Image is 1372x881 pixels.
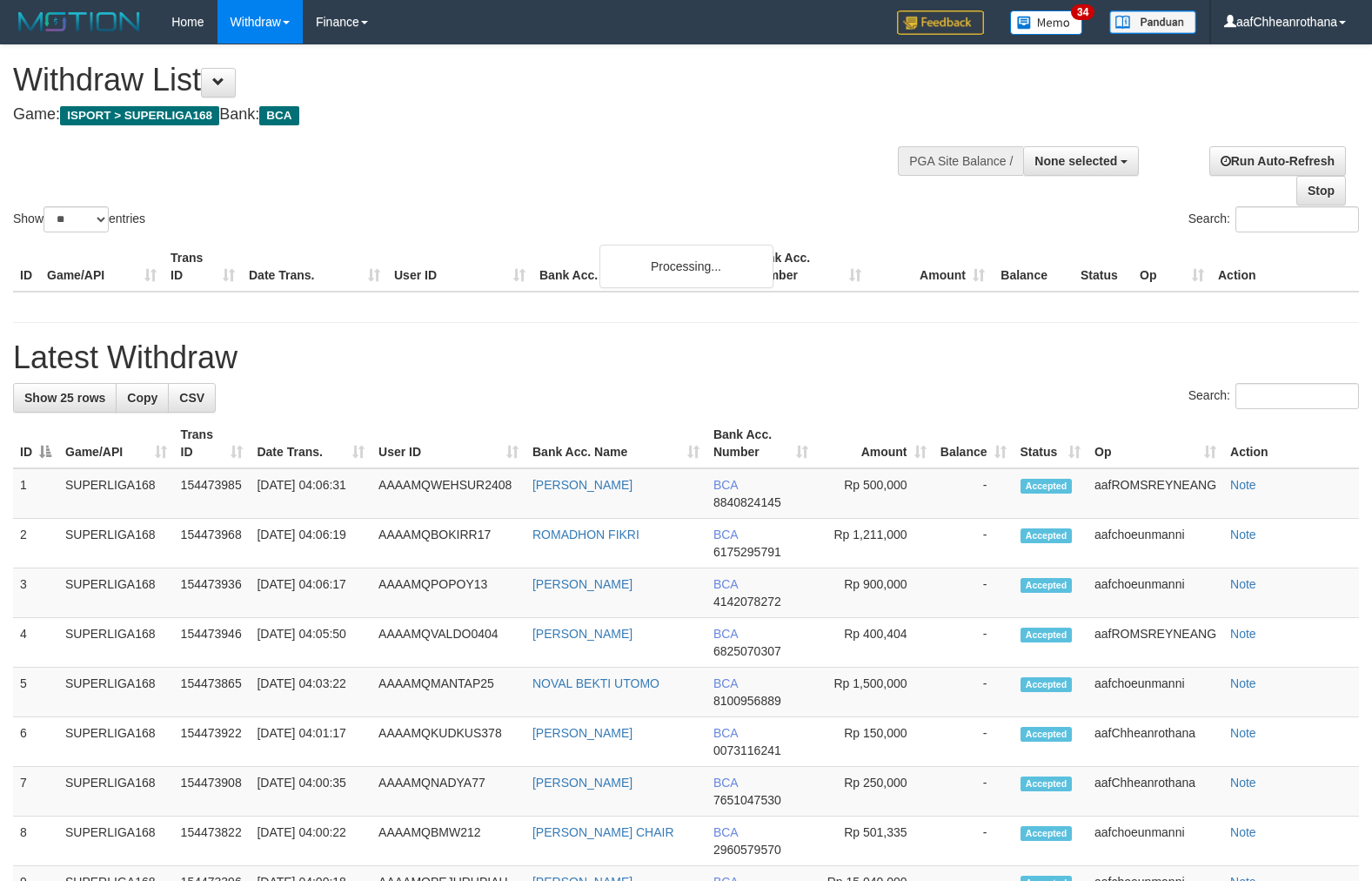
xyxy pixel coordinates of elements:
img: Button%20Memo.svg [1010,10,1083,35]
a: Run Auto-Refresh [1209,146,1346,176]
td: AAAAMQNADYA77 [371,767,525,817]
td: [DATE] 04:00:22 [250,817,371,866]
input: Search: [1235,206,1359,232]
a: Show 25 rows [13,383,117,413]
a: [PERSON_NAME] CHAIR [532,825,674,839]
a: [PERSON_NAME] [532,577,632,591]
img: Feedback.jpg [897,10,984,35]
h1: Latest Withdraw [13,340,1359,375]
td: Rp 501,335 [815,817,934,866]
td: AAAAMQPOPOY13 [371,568,525,618]
td: 8 [13,817,58,866]
td: [DATE] 04:05:50 [250,618,371,668]
td: Rp 1,211,000 [815,519,934,568]
span: BCA [713,478,738,492]
span: Copy 6175295791 to clipboard [713,545,781,559]
td: Rp 900,000 [815,568,934,618]
span: Copy 8840824145 to clipboard [713,495,781,509]
th: User ID: activate to sort column ascending [371,419,525,468]
span: BCA [713,776,738,790]
th: Bank Acc. Number: activate to sort column ascending [706,419,815,468]
td: AAAAMQWEHSUR2408 [371,468,525,519]
th: Bank Acc. Number [745,242,868,292]
th: Amount [868,242,992,292]
th: Date Trans. [242,242,387,292]
td: aafchoeunmanni [1088,668,1223,717]
span: Accepted [1021,479,1073,494]
td: SUPERLIGA168 [58,717,174,767]
td: - [934,668,1014,717]
span: Copy 2960579570 to clipboard [713,843,781,857]
a: [PERSON_NAME] [532,726,632,740]
td: 154473946 [174,618,251,668]
a: Note [1230,478,1256,492]
button: None selected [1023,146,1139,176]
a: ROMADHON FIKRI [532,528,639,541]
span: BCA [713,528,738,541]
th: User ID [387,242,532,292]
td: [DATE] 04:00:35 [250,767,371,817]
span: Accepted [1021,528,1073,543]
td: aafchoeunmanni [1088,817,1223,866]
td: - [934,767,1014,817]
td: SUPERLIGA168 [58,568,174,618]
span: Copy 7651047530 to clipboard [713,793,781,807]
td: - [934,468,1014,519]
td: AAAAMQKUDKUS378 [371,717,525,767]
a: Note [1230,627,1256,641]
th: Status: activate to sort column ascending [1014,419,1088,468]
td: AAAAMQBMW212 [371,817,525,866]
td: SUPERLIGA168 [58,618,174,668]
th: Amount: activate to sort column ascending [815,419,934,468]
td: 3 [13,568,58,618]
td: AAAAMQVALDO0404 [371,618,525,668]
td: - [934,519,1014,568]
td: aafChheanrothana [1088,767,1223,817]
label: Search: [1188,206,1359,232]
th: Action [1223,419,1359,468]
td: 154473985 [174,468,251,519]
td: [DATE] 04:03:22 [250,668,371,717]
td: aafChheanrothana [1088,717,1223,767]
th: Op [1133,242,1211,292]
a: Note [1230,676,1256,690]
th: Op: activate to sort column ascending [1088,419,1223,468]
td: aafROMSREYNEANG [1088,468,1223,519]
td: [DATE] 04:06:31 [250,468,371,519]
a: [PERSON_NAME] [532,627,632,641]
th: Bank Acc. Name [532,242,745,292]
td: aafchoeunmanni [1088,568,1223,618]
th: Trans ID [164,242,242,292]
td: Rp 400,404 [815,618,934,668]
input: Search: [1235,383,1359,409]
th: Game/API [40,242,164,292]
span: Copy 6825070307 to clipboard [713,644,781,658]
span: Copy [127,391,157,405]
td: SUPERLIGA168 [58,468,174,519]
span: BCA [259,106,298,125]
td: - [934,568,1014,618]
h1: Withdraw List [13,63,897,98]
td: 5 [13,668,58,717]
span: ISPORT > SUPERLIGA168 [60,106,219,125]
label: Search: [1188,383,1359,409]
h4: Game: Bank: [13,106,897,124]
td: 154473822 [174,817,251,866]
a: Note [1230,528,1256,541]
th: Balance: activate to sort column ascending [934,419,1014,468]
a: Copy [116,383,169,413]
span: Accepted [1021,677,1073,692]
td: AAAAMQBOKIRR17 [371,519,525,568]
td: SUPERLIGA168 [58,767,174,817]
a: Stop [1296,176,1346,205]
td: AAAAMQMANTAP25 [371,668,525,717]
td: 7 [13,767,58,817]
td: Rp 150,000 [815,717,934,767]
span: BCA [713,627,738,641]
th: Game/API: activate to sort column ascending [58,419,174,468]
th: ID: activate to sort column descending [13,419,58,468]
td: 2 [13,519,58,568]
a: Note [1230,577,1256,591]
th: Date Trans.: activate to sort column ascending [250,419,371,468]
span: BCA [713,825,738,839]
